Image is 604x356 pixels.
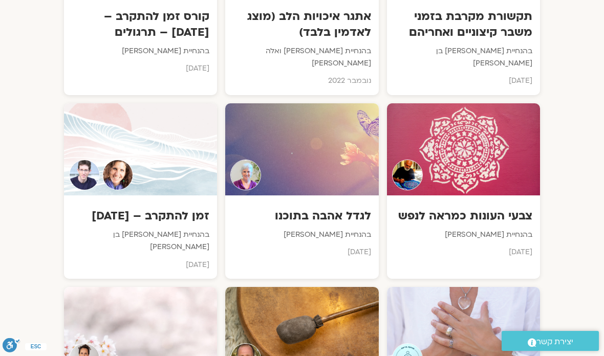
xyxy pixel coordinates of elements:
[395,75,532,87] p: [DATE]
[395,229,532,241] p: בהנחיית [PERSON_NAME]
[233,246,371,258] p: [DATE]
[387,103,540,279] a: Teacherצבעי העונות כמראה לנפשבהנחיית [PERSON_NAME][DATE]
[233,45,371,70] p: בהנחיית [PERSON_NAME] ואלה [PERSON_NAME]
[230,160,261,190] img: Teacher
[233,9,371,39] h3: אתגר איכויות הלב (מוצג לאדמין בלבד)
[502,331,599,351] a: יצירת קשר
[102,160,133,190] img: Teacher
[233,208,371,224] h3: לגדל אהבה בתוכנו
[395,9,532,39] h3: תקשורת מקרבת בזמני משבר קיצוניים ואחריהם
[69,160,100,190] img: Teacher
[395,208,532,224] h3: צבעי העונות כמראה לנפש
[395,45,532,70] p: בהנחיית [PERSON_NAME] בן [PERSON_NAME]
[72,62,209,75] p: [DATE]
[72,229,209,254] p: בהנחיית [PERSON_NAME] בן [PERSON_NAME]
[64,103,217,279] a: TeacherTeacherזמן להתקרב – [DATE]בהנחיית [PERSON_NAME] בן [PERSON_NAME][DATE]
[536,335,573,349] span: יצירת קשר
[72,45,209,57] p: בהנחיית [PERSON_NAME]
[225,103,378,279] a: Teacherלגדל אהבה בתוכנובהנחיית [PERSON_NAME][DATE]
[233,75,371,87] p: נובמבר 2022
[72,259,209,271] p: [DATE]
[72,9,209,39] h3: קורס זמן להתקרב – [DATE] – תרגולים
[395,246,532,258] p: [DATE]
[233,229,371,241] p: בהנחיית [PERSON_NAME]
[392,160,423,190] img: Teacher
[72,208,209,224] h3: זמן להתקרב – [DATE]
